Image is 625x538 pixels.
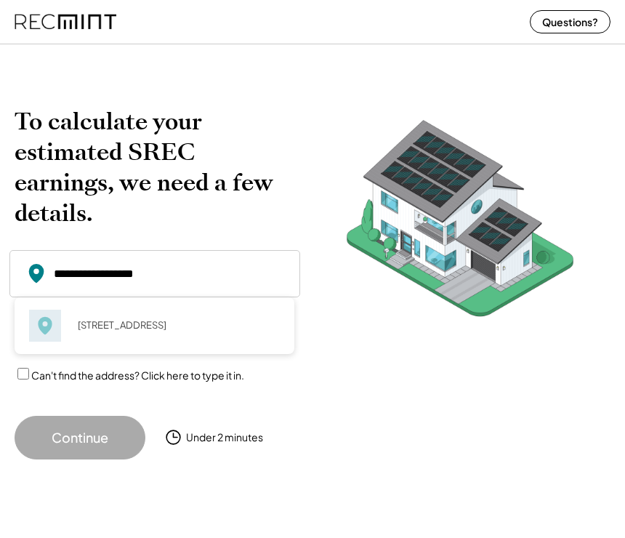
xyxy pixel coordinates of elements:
label: Can't find the address? Click here to type it in. [31,369,244,382]
img: RecMintArtboard%207.png [318,107,602,340]
div: Under 2 minutes [186,431,263,446]
button: Continue [15,417,145,460]
div: [STREET_ADDRESS] [68,316,280,336]
button: Questions? [530,11,610,34]
img: recmint-logotype%403x%20%281%29.jpeg [15,3,116,41]
h2: To calculate your estimated SREC earnings, we need a few details. [15,107,294,229]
